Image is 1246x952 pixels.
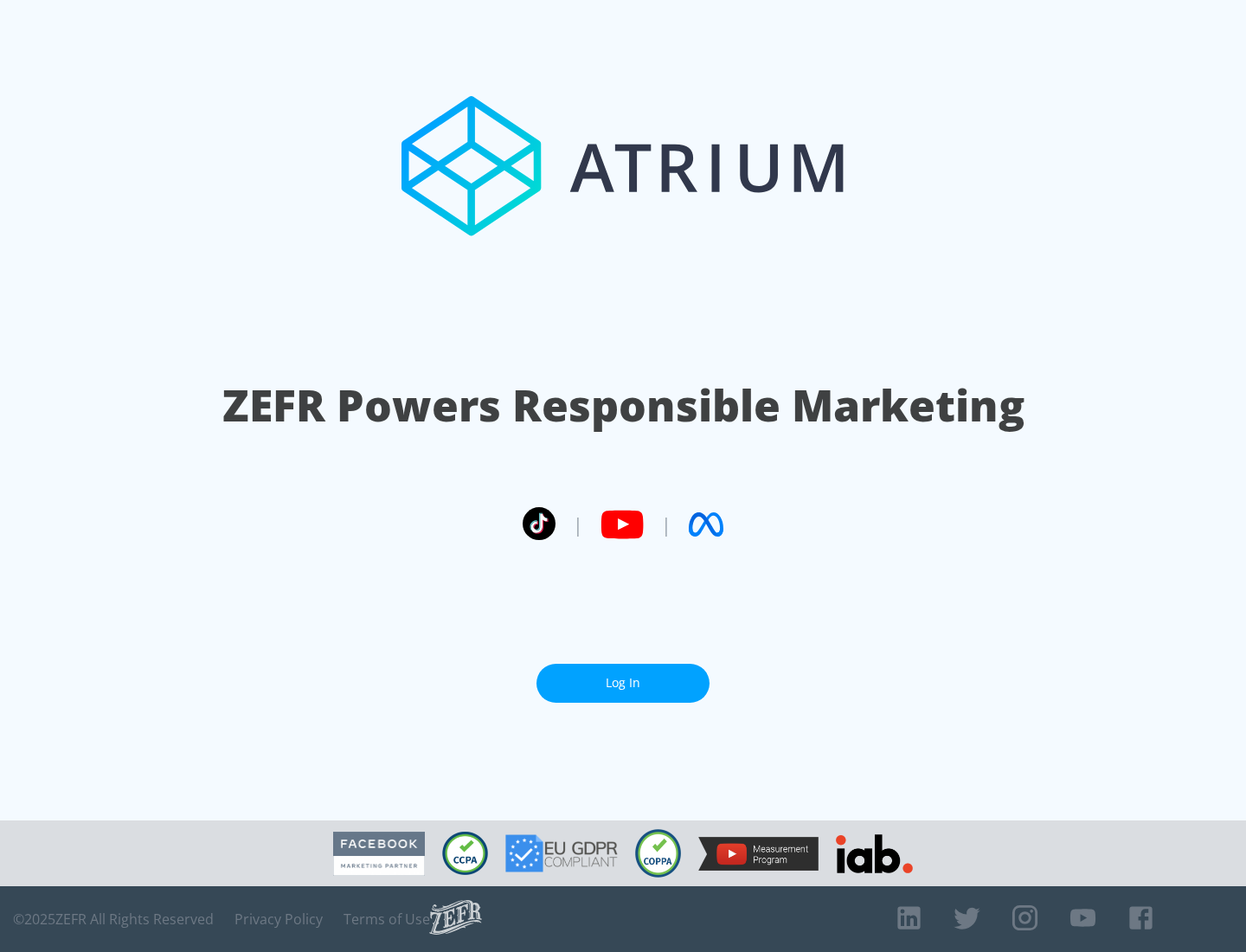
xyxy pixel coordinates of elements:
img: IAB [836,834,913,873]
img: COPPA Compliant [635,829,681,878]
a: Terms of Use [344,910,430,928]
img: YouTube Measurement Program [698,837,819,871]
span: © 2025 ZEFR All Rights Reserved [13,910,214,928]
span: | [573,511,583,537]
img: CCPA Compliant [442,832,488,875]
h1: ZEFR Powers Responsible Marketing [222,376,1024,435]
img: GDPR Compliant [505,834,618,872]
a: Log In [536,664,710,703]
img: Facebook Marketing Partner [333,832,425,876]
span: | [661,511,671,537]
a: Privacy Policy [234,910,323,928]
